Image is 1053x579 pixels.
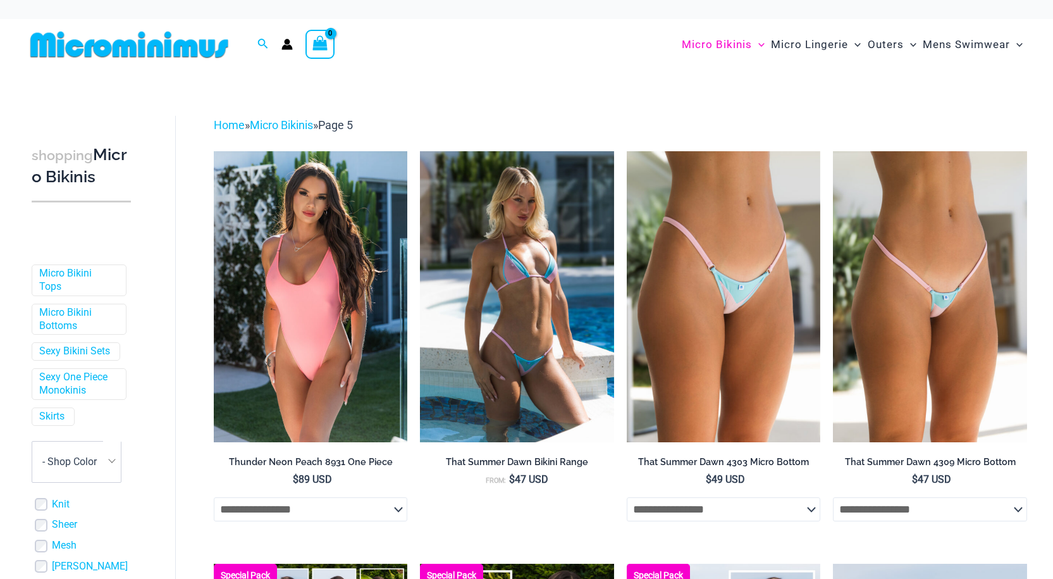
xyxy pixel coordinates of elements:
img: That Summer Dawn 3063 Tri Top 4303 Micro 06 [420,151,614,442]
a: That Summer Dawn 4309 Micro Bottom [833,456,1027,473]
span: $ [706,473,711,485]
a: Home [214,118,245,132]
span: $ [509,473,515,485]
a: Sexy Bikini Sets [39,346,110,359]
a: Thunder Neon Peach 8931 One Piece 01Thunder Neon Peach 8931 One Piece 03Thunder Neon Peach 8931 O... [214,151,408,442]
bdi: 49 USD [706,473,745,485]
a: Knit [52,498,70,511]
img: That Summer Dawn 4309 Micro 02 [833,151,1027,442]
a: That Summer Dawn 3063 Tri Top 4303 Micro 06That Summer Dawn 3063 Tri Top 4309 Micro 04That Summer... [420,151,614,442]
span: - Shop Color [32,441,121,483]
h2: Thunder Neon Peach 8931 One Piece [214,456,408,468]
span: Menu Toggle [752,28,765,61]
h2: That Summer Dawn Bikini Range [420,456,614,468]
a: View Shopping Cart, empty [305,30,335,59]
span: Micro Bikinis [682,28,752,61]
a: That Summer Dawn 4303 Micro 01That Summer Dawn 3063 Tri Top 4303 Micro 05That Summer Dawn 3063 Tr... [627,151,821,442]
a: That Summer Dawn 4309 Micro 02That Summer Dawn 4309 Micro 01That Summer Dawn 4309 Micro 01 [833,151,1027,442]
a: Search icon link [257,37,269,53]
a: [PERSON_NAME] [52,561,128,574]
a: That Summer Dawn 4303 Micro Bottom [627,456,821,473]
span: shopping [32,148,93,164]
a: Thunder Neon Peach 8931 One Piece [214,456,408,473]
h3: Micro Bikinis [32,145,131,189]
img: That Summer Dawn 4303 Micro 01 [627,151,821,442]
span: - Shop Color [42,456,97,468]
img: MM SHOP LOGO FLAT [25,30,233,59]
span: Menu Toggle [1010,28,1023,61]
img: Thunder Neon Peach 8931 One Piece 01 [214,151,408,442]
span: From: [486,476,506,485]
a: Micro Bikini Tops [39,268,116,294]
a: Micro Bikinis [250,118,313,132]
span: » » [214,118,353,132]
span: Menu Toggle [904,28,916,61]
a: Micro BikinisMenu ToggleMenu Toggle [679,25,768,64]
span: Mens Swimwear [923,28,1010,61]
a: Account icon link [281,39,293,50]
span: Menu Toggle [848,28,861,61]
a: Skirts [39,410,65,423]
span: Outers [868,28,904,61]
a: Mesh [52,540,77,553]
h2: That Summer Dawn 4309 Micro Bottom [833,456,1027,468]
a: Sheer [52,519,77,532]
a: That Summer Dawn Bikini Range [420,456,614,473]
bdi: 47 USD [509,473,548,485]
bdi: 89 USD [293,473,332,485]
span: $ [293,473,299,485]
bdi: 47 USD [912,473,951,485]
a: Sexy One Piece Monokinis [39,371,116,398]
span: Page 5 [318,118,353,132]
a: Micro Bikini Bottoms [39,306,116,333]
span: $ [912,473,918,485]
h2: That Summer Dawn 4303 Micro Bottom [627,456,821,468]
nav: Site Navigation [677,23,1028,66]
span: - Shop Color [32,442,121,482]
span: Micro Lingerie [771,28,848,61]
a: Micro LingerieMenu ToggleMenu Toggle [768,25,864,64]
a: Mens SwimwearMenu ToggleMenu Toggle [920,25,1026,64]
a: OutersMenu ToggleMenu Toggle [865,25,920,64]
